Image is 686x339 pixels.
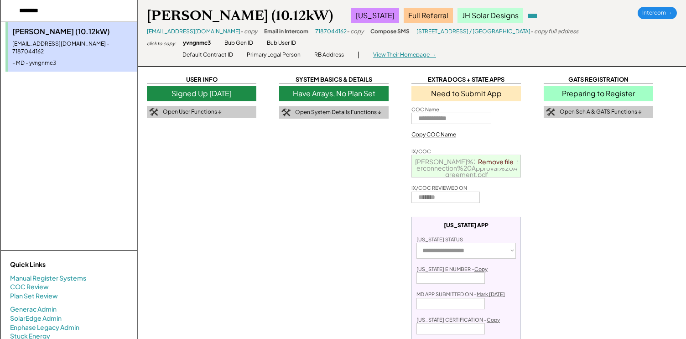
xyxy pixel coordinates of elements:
[10,323,79,332] a: Enphase Legacy Admin
[147,7,333,25] div: [PERSON_NAME] (10.12kW)
[530,28,578,36] div: - copy full address
[411,148,431,155] div: IX/COC
[477,291,505,297] u: Mark [DATE]
[10,305,57,314] a: Generac Admin
[10,274,86,283] a: Manual Register Systems
[404,8,453,23] div: Full Referral
[546,108,555,116] img: tool-icon.png
[247,51,301,59] div: Primary Legal Person
[411,86,521,101] div: Need to Submit App
[544,75,653,84] div: GATS REGISTRATION
[638,7,677,19] div: Intercom →
[457,8,523,23] div: JH Solar Designs
[560,108,642,116] div: Open Sch A & GATS Functions ↓
[314,51,344,59] div: RB Address
[264,28,308,36] div: Email in Intercom
[10,292,58,301] a: Plan Set Review
[10,314,62,323] a: SolarEdge Admin
[416,28,530,35] a: [STREET_ADDRESS] / [GEOGRAPHIC_DATA]
[281,109,291,117] img: tool-icon.png
[163,108,222,116] div: Open User Functions ↓
[411,131,456,139] div: Copy COC Name
[475,155,517,168] a: Remove file
[416,291,505,297] div: MD APP SUBMITTED ON -
[347,28,364,36] div: - copy
[10,282,49,292] a: COC Review
[279,75,389,84] div: SYSTEM BASICS & DETAILS
[358,50,359,59] div: |
[279,86,389,101] div: Have Arrays, No Plan Set
[149,108,158,116] img: tool-icon.png
[373,51,436,59] div: View Their Homepage →
[411,75,521,84] div: EXTRA DOCS + STATE APPS
[416,266,488,272] div: [US_STATE] E NUMBER -
[295,109,381,116] div: Open System Details Functions ↓
[411,106,439,113] div: COC Name
[224,39,253,47] div: Bub Gen ID
[416,236,463,243] div: [US_STATE] STATUS
[444,222,489,229] div: [US_STATE] APP
[147,86,256,101] div: Signed Up [DATE]
[544,86,653,101] div: Preparing to Register
[182,51,233,59] div: Default Contract ID
[12,59,132,67] div: - MD - yvngnmc3
[474,266,488,272] u: Copy
[12,26,132,37] div: [PERSON_NAME] (10.12kW)
[12,40,132,56] div: [EMAIL_ADDRESS][DOMAIN_NAME] - 7187044162
[487,317,500,323] u: Copy
[351,8,399,23] div: [US_STATE]
[183,39,211,47] div: yvngnmc3
[147,28,240,35] a: [EMAIL_ADDRESS][DOMAIN_NAME]
[315,28,347,35] a: 7187044162
[370,28,410,36] div: Compose SMS
[415,157,518,178] a: [PERSON_NAME]%20BGE%20Interconnection%20Approval%20Agreement.pdf
[267,39,296,47] div: Bub User ID
[10,260,101,269] div: Quick Links
[147,40,176,47] div: click to copy:
[416,316,500,323] div: [US_STATE] CERTIFICATION -
[411,184,467,191] div: IX/COC REVIEWED ON
[147,75,256,84] div: USER INFO
[240,28,257,36] div: - copy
